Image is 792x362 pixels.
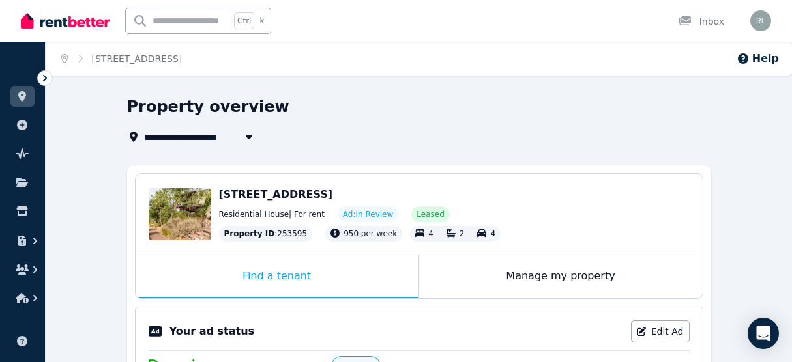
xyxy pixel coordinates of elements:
[631,320,690,342] a: Edit Ad
[234,12,254,29] span: Ctrl
[417,209,444,219] span: Leased
[92,53,183,64] a: [STREET_ADDRESS]
[460,229,465,238] span: 2
[224,229,275,239] span: Property ID
[127,96,289,117] h1: Property overview
[169,324,254,339] p: Your ad status
[219,209,325,219] span: Residential House | For rent
[428,229,433,238] span: 4
[46,42,198,76] nav: Breadcrumb
[219,226,313,242] div: : 253595
[750,10,771,31] img: Revital Lurie
[679,15,724,28] div: Inbox
[737,51,779,66] button: Help
[419,255,703,298] div: Manage my property
[21,11,110,31] img: RentBetter
[490,229,495,238] span: 4
[136,255,418,298] div: Find a tenant
[219,188,333,201] span: [STREET_ADDRESS]
[259,16,264,26] span: k
[344,229,397,238] span: 950 per week
[748,318,779,349] div: Open Intercom Messenger
[343,209,393,219] span: Ad: In Review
